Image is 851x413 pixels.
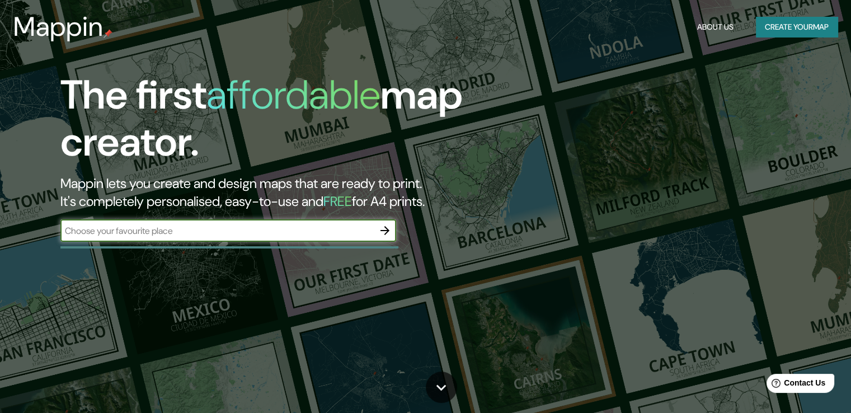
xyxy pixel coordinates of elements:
[693,17,738,37] button: About Us
[756,17,838,37] button: Create yourmap
[60,224,374,237] input: Choose your favourite place
[60,72,486,175] h1: The first map creator.
[751,369,839,401] iframe: Help widget launcher
[206,69,380,121] h1: affordable
[104,29,112,38] img: mappin-pin
[13,11,104,43] h3: Mappin
[60,175,486,210] h2: Mappin lets you create and design maps that are ready to print. It's completely personalised, eas...
[323,193,352,210] h5: FREE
